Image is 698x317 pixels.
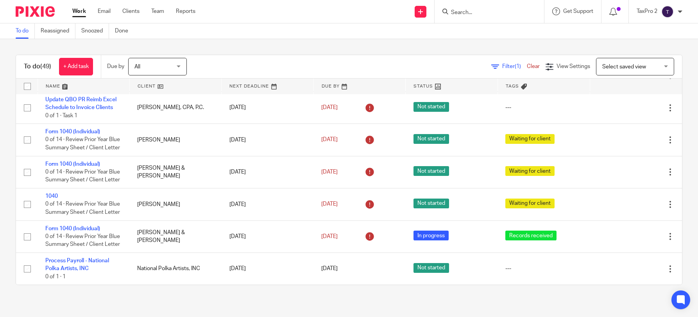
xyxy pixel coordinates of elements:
[557,64,590,69] span: View Settings
[222,188,313,220] td: [DATE]
[413,166,449,176] span: Not started
[151,7,164,15] a: Team
[129,91,221,124] td: [PERSON_NAME], CPA, P.C.
[129,188,221,220] td: [PERSON_NAME]
[505,199,555,208] span: Waiting for client
[129,156,221,188] td: [PERSON_NAME] & [PERSON_NAME]
[527,64,540,69] a: Clear
[505,265,582,272] div: ---
[45,274,66,279] span: 0 of 1 · 1
[413,263,449,273] span: Not started
[122,7,140,15] a: Clients
[222,156,313,188] td: [DATE]
[81,23,109,39] a: Snoozed
[321,234,338,239] span: [DATE]
[505,166,555,176] span: Waiting for client
[321,105,338,110] span: [DATE]
[413,102,449,112] span: Not started
[59,58,93,75] a: + Add task
[115,23,134,39] a: Done
[602,64,646,70] span: Select saved view
[129,253,221,285] td: National Polka Artists, INC
[321,266,338,272] span: [DATE]
[45,137,120,151] span: 0 of 14 · Review Prior Year Blue Summary Sheet / Client Letter
[45,113,77,118] span: 0 of 1 · Task 1
[321,169,338,175] span: [DATE]
[16,23,35,39] a: To do
[450,9,521,16] input: Search
[41,23,75,39] a: Reassigned
[134,64,140,70] span: All
[502,64,527,69] span: Filter
[176,7,195,15] a: Reports
[24,63,51,71] h1: To do
[222,124,313,156] td: [DATE]
[45,258,109,271] a: Process Payroll - National Polka Artists, INC
[107,63,124,70] p: Due by
[222,253,313,285] td: [DATE]
[515,64,521,69] span: (1)
[129,220,221,253] td: [PERSON_NAME] & [PERSON_NAME]
[222,220,313,253] td: [DATE]
[98,7,111,15] a: Email
[40,63,51,70] span: (49)
[45,161,100,167] a: Form 1040 (Individual)
[45,226,100,231] a: Form 1040 (Individual)
[321,137,338,143] span: [DATE]
[413,231,449,240] span: In progress
[413,134,449,144] span: Not started
[321,202,338,207] span: [DATE]
[45,193,58,199] a: 1040
[72,7,86,15] a: Work
[222,91,313,124] td: [DATE]
[505,231,557,240] span: Records received
[129,124,221,156] td: [PERSON_NAME]
[505,134,555,144] span: Waiting for client
[45,202,120,215] span: 0 of 14 · Review Prior Year Blue Summary Sheet / Client Letter
[413,199,449,208] span: Not started
[45,97,116,110] a: Update QBO PR Reimb Excel Schedule to Invoice Clients
[506,84,519,88] span: Tags
[563,9,593,14] span: Get Support
[16,6,55,17] img: Pixie
[45,169,120,183] span: 0 of 14 · Review Prior Year Blue Summary Sheet / Client Letter
[637,7,657,15] p: TaxPro 2
[45,234,120,247] span: 0 of 14 · Review Prior Year Blue Summary Sheet / Client Letter
[505,104,582,111] div: ---
[45,129,100,134] a: Form 1040 (Individual)
[661,5,674,18] img: svg%3E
